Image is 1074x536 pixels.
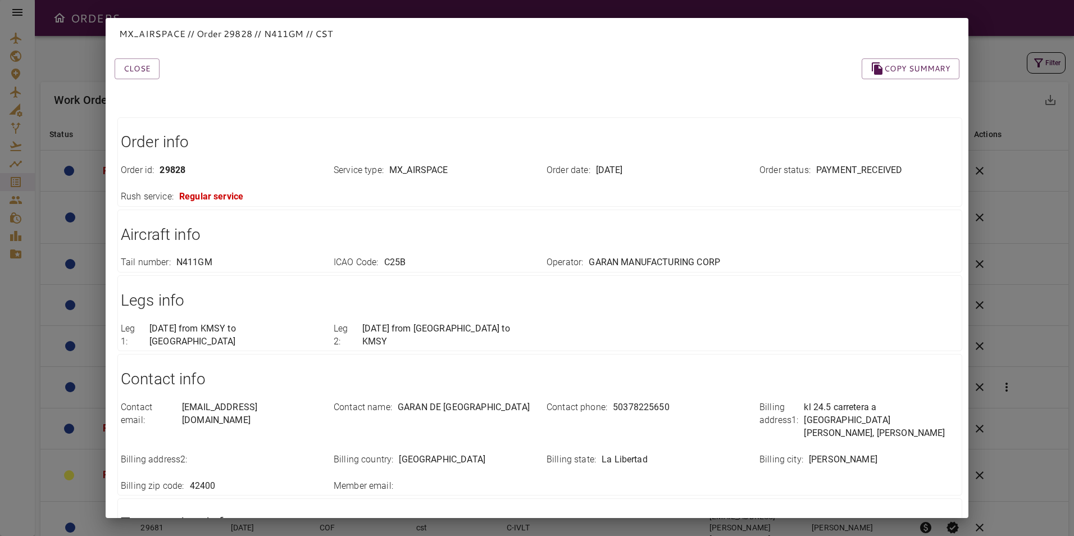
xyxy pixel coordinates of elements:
[121,480,184,493] p: Billing zip code :
[804,401,959,440] p: kl 24.5 carretera a [GEOGRAPHIC_DATA][PERSON_NAME], [PERSON_NAME]
[121,190,174,203] p: Rush service :
[119,27,955,40] p: MX_AIRSPACE // Order 29828 // N411GM // CST
[176,256,212,269] p: N411GM
[121,131,959,153] h1: Order info
[334,453,393,466] p: Billing country :
[589,256,720,269] p: GARAN MANUFACTURING CORP
[362,322,533,348] p: [DATE] from [GEOGRAPHIC_DATA] to KMSY
[547,164,590,177] p: Order date :
[121,256,171,269] p: Tail number :
[759,453,803,466] p: Billing city :
[384,256,406,269] p: C25B
[334,164,384,177] p: Service type :
[121,368,959,390] h1: Contact info
[547,256,583,269] p: Operator :
[160,164,185,177] p: 29828
[596,164,623,177] p: [DATE]
[121,289,959,312] h1: Legs info
[182,401,320,427] p: [EMAIL_ADDRESS][DOMAIN_NAME]
[121,512,959,535] h1: Transaction info
[121,322,144,348] p: Leg 1 :
[149,322,320,348] p: [DATE] from KMSY to [GEOGRAPHIC_DATA]
[121,164,154,177] p: Order id :
[121,401,176,427] p: Contact email :
[334,401,392,414] p: Contact name :
[547,401,607,414] p: Contact phone :
[190,480,216,493] p: 42400
[121,453,188,466] p: Billing address2 :
[759,164,811,177] p: Order status :
[115,58,160,79] button: Close
[334,480,393,493] p: Member email :
[121,224,959,246] h1: Aircraft info
[862,58,959,79] button: Copy summary
[399,453,485,466] p: [GEOGRAPHIC_DATA]
[809,453,877,466] p: [PERSON_NAME]
[179,190,243,203] p: Regular service
[389,164,448,177] p: MX_AIRSPACE
[602,453,648,466] p: La Libertad
[613,401,670,414] p: 50378225650
[759,401,798,440] p: Billing address1 :
[816,164,902,177] p: PAYMENT_RECEIVED
[334,322,357,348] p: Leg 2 :
[398,401,530,414] p: GARAN DE [GEOGRAPHIC_DATA]
[547,453,596,466] p: Billing state :
[334,256,379,269] p: ICAO Code :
